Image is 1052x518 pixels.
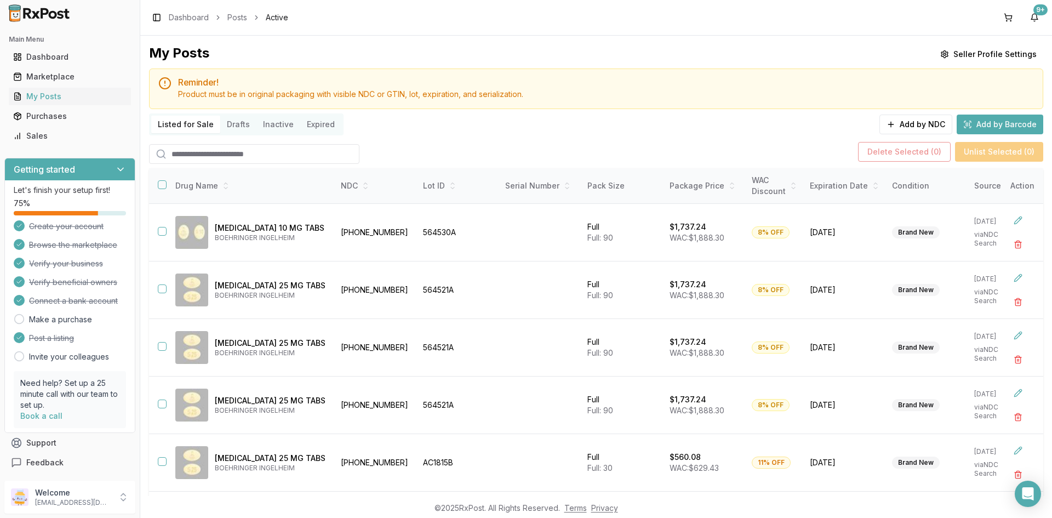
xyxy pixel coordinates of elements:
[4,68,135,86] button: Marketplace
[957,115,1043,134] button: Add by Barcode
[35,487,111,498] p: Welcome
[1015,481,1041,507] div: Open Intercom Messenger
[4,107,135,125] button: Purchases
[149,44,209,64] div: My Posts
[175,446,208,479] img: Jardiance 25 MG TABS
[416,261,499,319] td: 564521A
[151,116,220,133] button: Listed for Sale
[13,130,127,141] div: Sales
[29,258,103,269] span: Verify your business
[752,284,790,296] div: 8% OFF
[341,180,410,191] div: NDC
[974,217,1016,226] p: [DATE]
[1008,210,1028,230] button: Edit
[974,447,1016,456] p: [DATE]
[416,377,499,434] td: 564521A
[175,180,325,191] div: Drug Name
[35,498,111,507] p: [EMAIL_ADDRESS][DOMAIN_NAME]
[581,168,663,204] th: Pack Size
[885,168,968,204] th: Condition
[215,395,325,406] p: [MEDICAL_DATA] 25 MG TABS
[1008,383,1028,403] button: Edit
[974,390,1016,399] p: [DATE]
[974,460,1016,478] p: via NDC Search
[670,452,701,463] p: $560.08
[752,457,791,469] div: 11% OFF
[20,411,62,420] a: Book a call
[215,406,325,415] p: BOEHRINGER INGELHEIM
[256,116,300,133] button: Inactive
[9,106,131,126] a: Purchases
[423,180,492,191] div: Lot ID
[974,275,1016,283] p: [DATE]
[13,52,127,62] div: Dashboard
[13,91,127,102] div: My Posts
[974,230,1016,248] p: via NDC Search
[416,319,499,377] td: 564521A
[9,126,131,146] a: Sales
[215,234,325,242] p: BOEHRINGER INGELHEIM
[14,198,30,209] span: 75 %
[670,279,706,290] p: $1,737.24
[29,351,109,362] a: Invite your colleagues
[670,337,706,348] p: $1,737.24
[1008,441,1028,460] button: Edit
[581,319,663,377] td: Full
[1008,407,1028,427] button: Delete
[215,464,325,473] p: BOEHRINGER INGELHEIM
[9,47,131,67] a: Dashboard
[178,78,1034,87] h5: Reminder!
[670,348,724,357] span: WAC: $1,888.30
[14,163,75,176] h3: Getting started
[215,453,325,464] p: [MEDICAL_DATA] 25 MG TABS
[178,89,1034,100] div: Product must be in original packaging with visible NDC or GTIN, lot, expiration, and serialization.
[4,48,135,66] button: Dashboard
[1008,350,1028,369] button: Delete
[892,341,940,354] div: Brand New
[670,221,706,232] p: $1,737.24
[1008,268,1028,288] button: Edit
[215,338,325,349] p: [MEDICAL_DATA] 25 MG TABS
[169,12,209,23] a: Dashboard
[752,341,790,354] div: 8% OFF
[587,406,613,415] span: Full: 90
[974,403,1016,420] p: via NDC Search
[1008,235,1028,254] button: Delete
[670,291,724,300] span: WAC: $1,888.30
[227,12,247,23] a: Posts
[4,433,135,453] button: Support
[416,204,499,261] td: 564530A
[4,88,135,105] button: My Posts
[810,284,879,295] span: [DATE]
[334,204,416,261] td: [PHONE_NUMBER]
[300,116,341,133] button: Expired
[1002,168,1043,204] th: Action
[215,349,325,357] p: BOEHRINGER INGELHEIM
[581,261,663,319] td: Full
[587,291,613,300] span: Full: 90
[334,377,416,434] td: [PHONE_NUMBER]
[892,226,940,238] div: Brand New
[29,277,117,288] span: Verify beneficial owners
[266,12,288,23] span: Active
[334,261,416,319] td: [PHONE_NUMBER]
[13,71,127,82] div: Marketplace
[29,295,118,306] span: Connect a bank account
[29,240,117,251] span: Browse the marketplace
[810,180,879,191] div: Expiration Date
[892,399,940,411] div: Brand New
[587,463,613,473] span: Full: 30
[810,227,879,238] span: [DATE]
[1026,9,1043,26] button: 9+
[810,400,879,411] span: [DATE]
[175,389,208,422] img: Jardiance 25 MG TABS
[591,503,618,513] a: Privacy
[587,233,613,242] span: Full: 90
[215,291,325,300] p: BOEHRINGER INGELHEIM
[29,221,104,232] span: Create your account
[934,44,1043,64] button: Seller Profile Settings
[334,319,416,377] td: [PHONE_NUMBER]
[416,434,499,492] td: AC1815B
[892,284,940,296] div: Brand New
[1008,326,1028,345] button: Edit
